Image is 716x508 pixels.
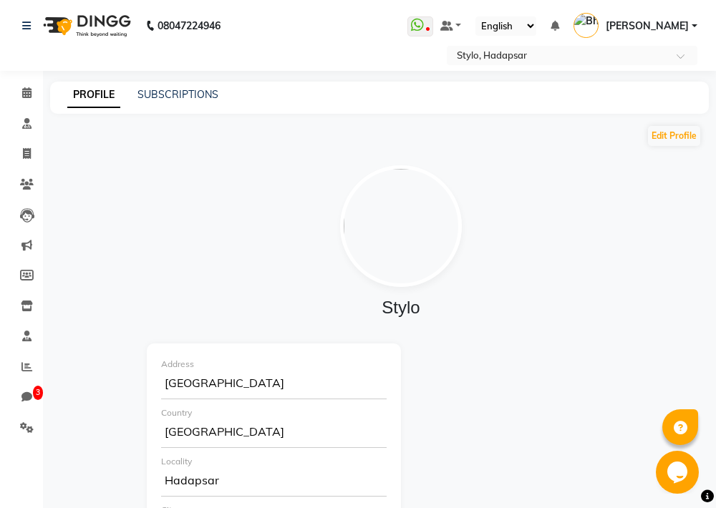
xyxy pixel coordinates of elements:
[161,419,387,448] div: [GEOGRAPHIC_DATA]
[161,455,387,468] div: Locality
[147,298,654,318] h4: Stylo
[648,126,700,146] button: Edit Profile
[161,358,387,371] div: Address
[340,165,462,287] img: A6CEA944-D20B-4C36-B336-6DE088F17C67.jpg
[137,88,218,101] a: SUBSCRIPTIONS
[606,19,689,34] span: [PERSON_NAME]
[4,386,39,409] a: 3
[161,371,387,399] div: [GEOGRAPHIC_DATA]
[161,406,387,419] div: Country
[158,6,221,46] b: 08047224946
[161,468,387,497] div: Hadapsar
[67,82,120,108] a: PROFILE
[574,13,599,38] img: Bhushan Kolhe
[33,386,43,400] span: 3
[656,451,702,494] iframe: chat widget
[37,6,135,46] img: logo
